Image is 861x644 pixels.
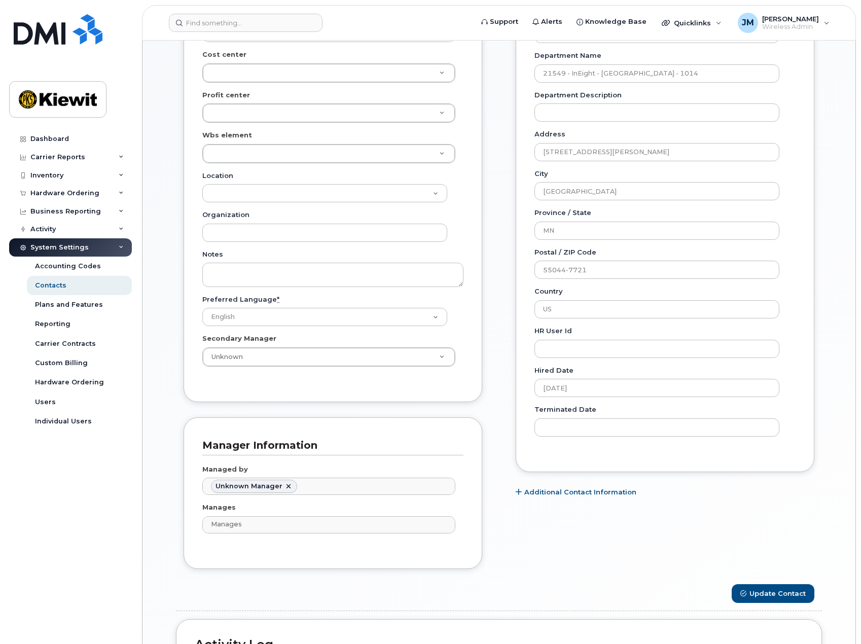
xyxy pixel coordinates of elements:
[762,15,819,23] span: [PERSON_NAME]
[277,295,279,303] abbr: required
[534,366,573,375] label: Hired Date
[534,326,572,336] label: HR user id
[534,405,596,414] label: Terminated Date
[817,600,853,636] iframe: Messenger Launcher
[534,208,591,218] label: Province / State
[205,352,243,362] span: Unknown
[516,487,636,497] a: Additional Contact Information
[534,90,622,100] label: Department Description
[202,464,248,474] label: Managed by
[202,210,249,220] label: Organization
[202,90,250,100] label: Profit center
[202,439,456,452] h3: Manager Information
[731,13,837,33] div: Jason Muhle
[474,12,525,32] a: Support
[732,584,814,603] button: Update Contact
[202,50,246,59] label: Cost center
[490,17,518,27] span: Support
[202,130,252,140] label: Wbs element
[216,482,282,490] span: Unknown Manager
[655,13,729,33] div: Quicklinks
[569,12,654,32] a: Knowledge Base
[534,247,596,257] label: Postal / ZIP Code
[742,17,754,29] span: JM
[762,23,819,31] span: Wireless Admin
[534,169,548,178] label: City
[525,12,569,32] a: Alerts
[202,295,279,304] label: Preferred Language
[202,334,276,343] label: Secondary Manager
[674,19,711,27] span: Quicklinks
[534,287,563,296] label: Country
[202,503,236,512] label: Manages
[534,51,601,60] label: Department Name
[541,17,562,27] span: Alerts
[203,348,455,366] a: Unknown
[534,129,565,139] label: Address
[585,17,647,27] span: Knowledge Base
[202,249,223,259] label: Notes
[169,14,322,32] input: Find something...
[202,171,233,181] label: Location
